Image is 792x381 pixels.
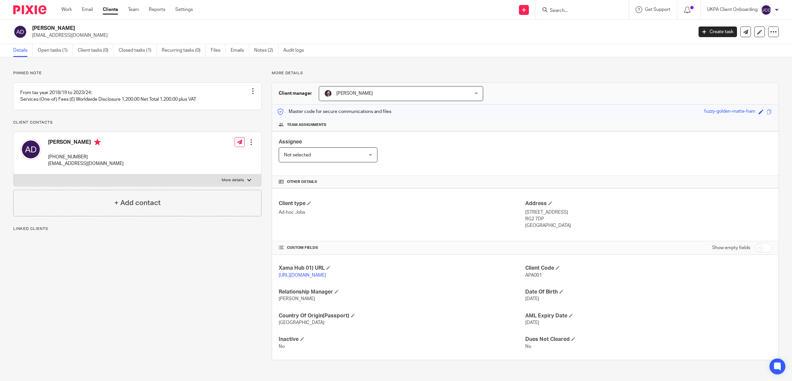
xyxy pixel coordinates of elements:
span: APA001 [525,273,542,278]
span: [GEOGRAPHIC_DATA] [279,320,324,325]
h4: Inactive [279,336,525,343]
input: Search [549,8,609,14]
h4: Relationship Manager [279,289,525,296]
a: Recurring tasks (0) [162,44,206,57]
p: Client contacts [13,120,261,125]
h4: CUSTOM FIELDS [279,245,525,250]
span: [DATE] [525,297,539,301]
a: Closed tasks (1) [119,44,157,57]
a: Work [61,6,72,13]
p: Ad-hoc Jobs [279,209,525,216]
a: Create task [699,27,737,37]
img: svg%3E [13,25,27,39]
span: [PERSON_NAME] [279,297,315,301]
a: [URL][DOMAIN_NAME] [279,273,326,278]
a: Emails [231,44,249,57]
h4: Dues Not Cleared [525,336,772,343]
span: No [525,344,531,349]
p: Master code for secure communications and files [277,108,391,115]
h4: + Add contact [114,198,161,208]
p: [EMAIL_ADDRESS][DOMAIN_NAME] [48,160,124,167]
h4: [PERSON_NAME] [48,139,124,147]
a: Team [128,6,139,13]
h4: Address [525,200,772,207]
h4: Country Of Origin(Passport) [279,312,525,319]
p: [PHONE_NUMBER] [48,154,124,160]
h4: Date Of Birth [525,289,772,296]
span: Assignee [279,139,302,144]
span: Get Support [645,7,670,12]
h4: Client Code [525,265,772,272]
a: Notes (2) [254,44,278,57]
a: Files [211,44,226,57]
a: Client tasks (0) [78,44,114,57]
span: [DATE] [525,320,539,325]
p: Pinned note [13,71,261,76]
img: svg%3E [20,139,41,160]
h3: Client manager [279,90,312,97]
span: Other details [287,179,317,185]
p: More details [222,178,244,183]
h2: [PERSON_NAME] [32,25,557,32]
img: Capture.PNG [324,89,332,97]
span: [PERSON_NAME] [336,91,373,96]
img: Pixie [13,5,46,14]
p: [GEOGRAPHIC_DATA] [525,222,772,229]
img: svg%3E [761,5,771,15]
p: [EMAIL_ADDRESS][DOMAIN_NAME] [32,32,689,39]
i: Primary [94,139,101,145]
span: Team assignments [287,122,326,128]
a: Settings [175,6,193,13]
p: More details [272,71,779,76]
h4: Xama Hub 01) URL [279,265,525,272]
a: Email [82,6,93,13]
a: Audit logs [283,44,309,57]
a: Reports [149,6,165,13]
p: [STREET_ADDRESS] [525,209,772,216]
h4: AML Expiry Date [525,312,772,319]
a: Open tasks (1) [38,44,73,57]
span: Not selected [284,153,311,157]
label: Show empty fields [712,245,750,251]
div: fuzzy-golden-matte-ham [704,108,755,116]
p: UKPA Client Onboarding [707,6,758,13]
h4: Client type [279,200,525,207]
a: Clients [103,6,118,13]
a: Details [13,44,33,57]
p: Linked clients [13,226,261,232]
p: RG2 7DP [525,216,772,222]
span: No [279,344,285,349]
